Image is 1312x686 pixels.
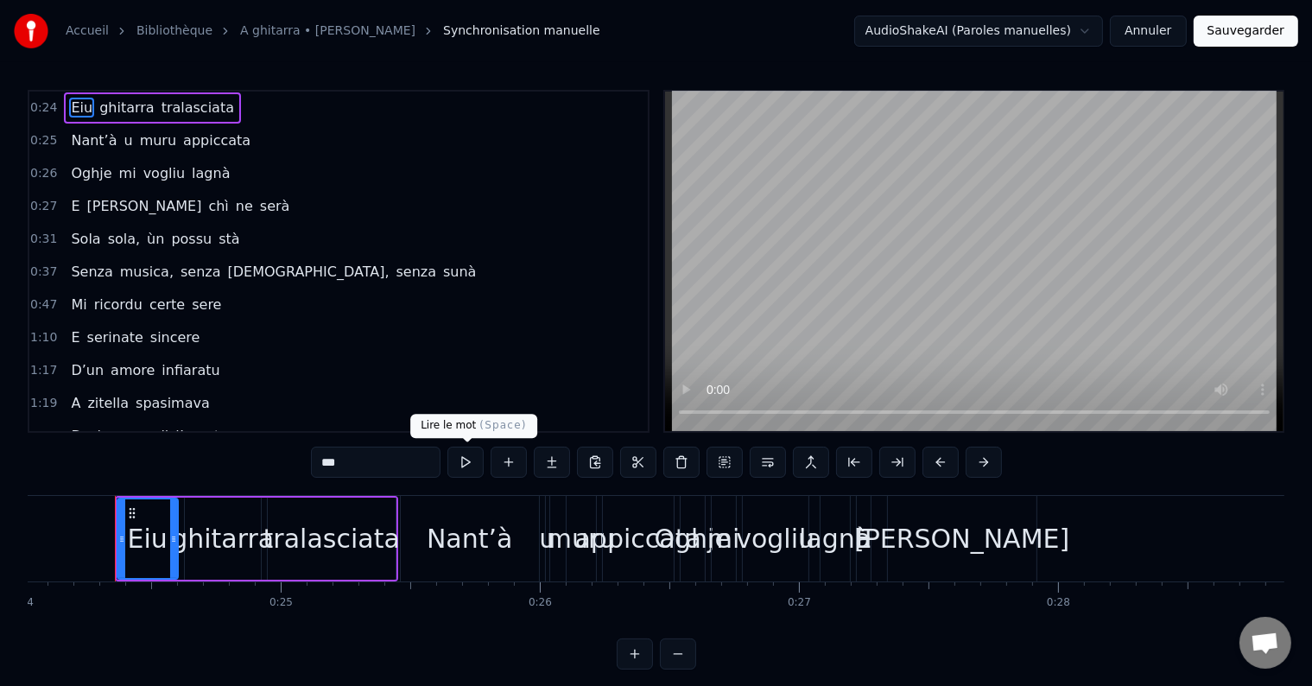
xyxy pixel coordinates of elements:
div: 0:27 [788,596,811,610]
span: 1:20 [30,428,57,445]
div: appiccata [575,519,701,558]
div: 0:25 [269,596,293,610]
span: serà [258,196,292,216]
a: A ghitarra • [PERSON_NAME] [240,22,415,40]
span: tralasciata [160,98,236,118]
span: sola, [106,229,142,249]
div: 0:26 [529,596,552,610]
span: l’amatu [174,426,230,446]
div: mi [707,519,740,558]
span: 0:27 [30,198,57,215]
span: zitella [86,393,130,413]
span: ( Space ) [479,419,526,431]
span: appiccata [181,130,252,150]
span: vogliu [142,163,187,183]
span: E [69,196,81,216]
span: ricordu [92,295,144,314]
span: sunà [441,262,478,282]
div: Ouvrir le chat [1239,617,1291,669]
span: ghitarra [98,98,156,118]
span: u [123,130,135,150]
span: sincere [149,327,202,347]
span: stà [217,229,241,249]
span: 0:24 [30,99,57,117]
div: u [539,519,555,558]
span: ùn [145,229,166,249]
span: possu [169,229,213,249]
span: [DEMOGRAPHIC_DATA], [226,262,391,282]
span: certe [148,295,187,314]
div: Lire le mot [410,414,537,438]
div: Eiu [128,519,168,558]
span: chì [206,196,230,216]
span: 1:17 [30,362,57,379]
span: lagnà [190,163,231,183]
span: 0:25 [30,132,57,149]
div: lagnà [799,519,871,558]
span: E [69,327,81,347]
span: Da [69,426,92,446]
span: voce [115,426,151,446]
span: serinate [86,327,145,347]
span: senza [395,262,439,282]
a: Accueil [66,22,109,40]
span: Sola [69,229,102,249]
span: 0:31 [30,231,57,248]
span: di [155,426,171,446]
span: Mi [69,295,88,314]
span: musica, [118,262,175,282]
div: Oghje [655,519,731,558]
button: Sauvegarder [1194,16,1298,47]
div: 0:24 [10,596,34,610]
span: infiaratu [160,360,221,380]
div: muru [547,519,616,558]
div: Nant’à [427,519,513,558]
span: Nant’à [69,130,118,150]
nav: breadcrumb [66,22,600,40]
span: 0:47 [30,296,57,314]
span: mi [117,163,138,183]
a: Bibliothèque [136,22,212,40]
div: tralasciata [263,519,400,558]
span: 0:37 [30,264,57,281]
div: vogliu [736,519,814,558]
div: [PERSON_NAME] [854,519,1069,558]
span: sere [190,295,223,314]
span: [PERSON_NAME] [86,196,204,216]
span: Synchronisation manuelle [443,22,600,40]
span: D’un [69,360,105,380]
button: Annuler [1110,16,1186,47]
span: 0:26 [30,165,57,182]
span: ne [234,196,255,216]
span: Eiu [69,98,94,118]
span: Senza [69,262,114,282]
span: amore [109,360,156,380]
span: la [96,426,111,446]
span: A [69,393,82,413]
div: 0:28 [1047,596,1070,610]
img: youka [14,14,48,48]
span: 1:10 [30,329,57,346]
span: muru [138,130,178,150]
span: senza [179,262,223,282]
span: spasimava [134,393,212,413]
span: Oghje [69,163,113,183]
span: 1:19 [30,395,57,412]
div: ghitarra [171,519,274,558]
